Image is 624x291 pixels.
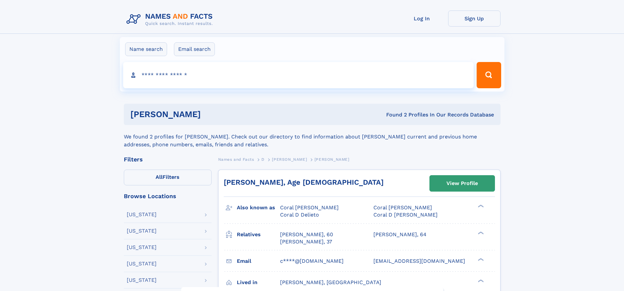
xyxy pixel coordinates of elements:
div: We found 2 profiles for [PERSON_NAME]. Check out our directory to find information about [PERSON_... [124,125,501,149]
label: Name search [125,42,167,56]
div: View Profile [446,176,478,191]
div: [US_STATE] [127,212,157,217]
label: Filters [124,170,212,185]
img: Logo Names and Facts [124,10,218,28]
div: Found 2 Profiles In Our Records Database [293,111,494,118]
a: Log In [396,10,448,27]
span: [PERSON_NAME], [GEOGRAPHIC_DATA] [280,279,381,285]
div: ❯ [476,279,484,283]
div: [US_STATE] [127,278,157,283]
span: [PERSON_NAME] [314,157,350,162]
div: ❯ [476,204,484,208]
span: All [156,174,162,180]
a: D [261,155,265,163]
a: [PERSON_NAME], 64 [373,231,426,238]
h3: Email [237,256,280,267]
h3: Also known as [237,202,280,213]
label: Email search [174,42,215,56]
span: D [261,157,265,162]
button: Search Button [477,62,501,88]
h1: [PERSON_NAME] [130,110,293,118]
h3: Relatives [237,229,280,240]
span: Coral D Delieto [280,212,319,218]
div: Filters [124,156,212,162]
span: Coral [PERSON_NAME] [373,204,432,211]
a: Names and Facts [218,155,254,163]
span: Coral [PERSON_NAME] [280,204,339,211]
div: Browse Locations [124,193,212,199]
a: [PERSON_NAME], Age [DEMOGRAPHIC_DATA] [224,178,384,186]
div: [US_STATE] [127,261,157,266]
a: Sign Up [448,10,501,27]
div: [US_STATE] [127,228,157,234]
div: ❯ [476,231,484,235]
span: Coral D [PERSON_NAME] [373,212,438,218]
a: [PERSON_NAME], 37 [280,238,332,245]
a: [PERSON_NAME] [272,155,307,163]
a: View Profile [430,176,495,191]
h3: Lived in [237,277,280,288]
span: [PERSON_NAME] [272,157,307,162]
div: ❯ [476,257,484,261]
span: [EMAIL_ADDRESS][DOMAIN_NAME] [373,258,465,264]
input: search input [123,62,474,88]
div: [US_STATE] [127,245,157,250]
a: [PERSON_NAME], 60 [280,231,333,238]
